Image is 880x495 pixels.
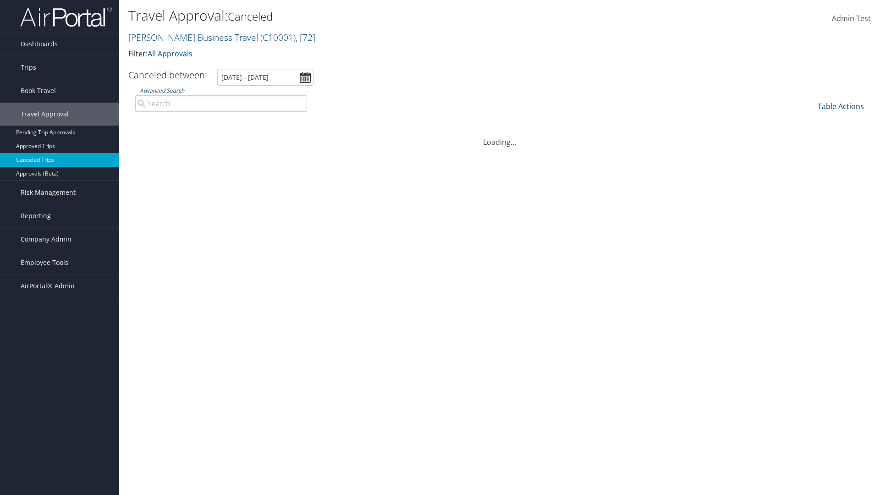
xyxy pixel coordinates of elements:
[128,69,207,81] h3: Canceled between:
[21,228,71,251] span: Company Admin
[20,6,112,27] img: airportal-logo.png
[832,5,871,33] a: Admin Test
[296,31,315,44] span: , [ 72 ]
[128,6,623,25] h1: Travel Approval:
[128,126,871,148] div: Loading...
[228,9,273,24] small: Canceled
[128,31,315,44] a: [PERSON_NAME] Business Travel
[21,33,58,55] span: Dashboards
[21,79,56,102] span: Book Travel
[21,56,36,79] span: Trips
[21,204,51,227] span: Reporting
[135,95,307,112] input: Advanced Search
[260,31,296,44] span: ( C10001 )
[21,181,76,204] span: Risk Management
[140,87,184,94] a: Advanced Search
[818,101,864,111] a: Table Actions
[148,49,192,59] a: All Approvals
[21,251,68,274] span: Employee Tools
[21,103,69,126] span: Travel Approval
[832,13,871,23] span: Admin Test
[128,48,623,60] p: Filter:
[217,69,313,86] input: [DATE] - [DATE]
[21,275,75,297] span: AirPortal® Admin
